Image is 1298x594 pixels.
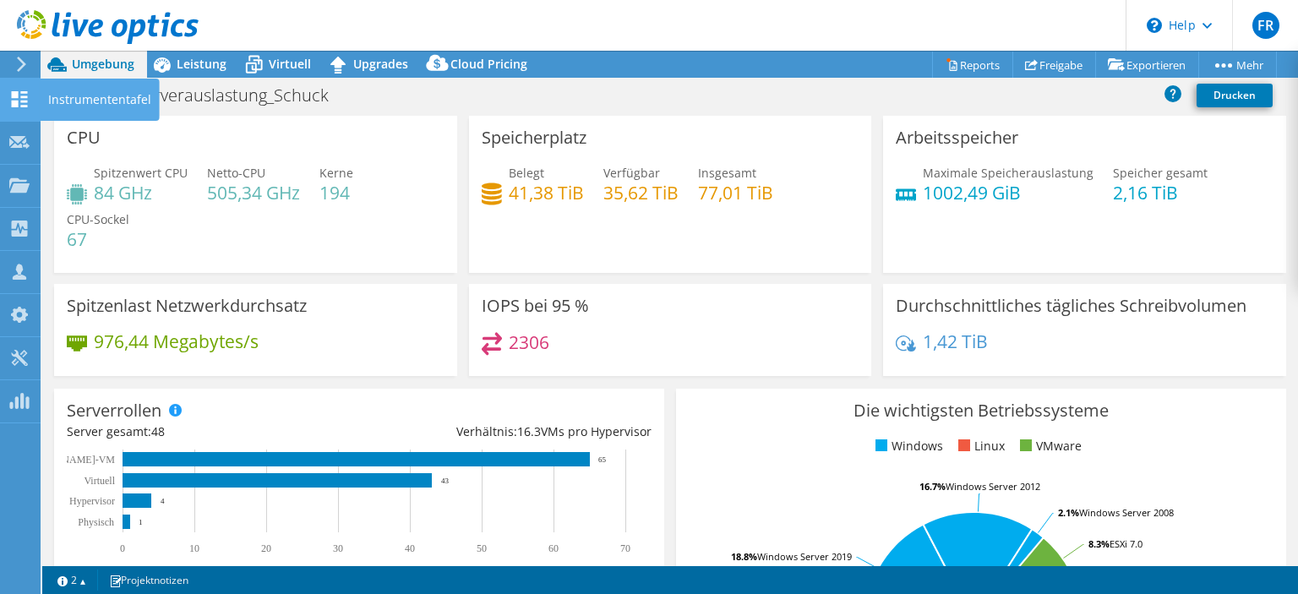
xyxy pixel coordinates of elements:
tspan: Windows Server 2008 [1079,506,1174,519]
span: FR [1252,12,1279,39]
span: 16.3 [517,423,541,439]
div: Verhältnis: VMs pro Hypervisor [359,422,652,441]
tspan: Windows Server 2019 [757,550,852,563]
h3: Serverrollen [67,401,161,420]
span: Umgebung [72,56,134,72]
span: Speicher gesamt [1113,165,1208,181]
span: Cloud Pricing [450,56,527,72]
span: Insgesamt [698,165,756,181]
h4: 67 [67,230,129,248]
text: Physisch [78,516,114,528]
text: 60 [548,542,559,554]
h4: 505,34 GHz [207,183,300,202]
h4: 84 GHz [94,183,188,202]
h3: Durchschnittliches tägliches Schreibvolumen [896,297,1246,315]
text: 10 [189,542,199,554]
h4: 35,62 TiB [603,183,679,202]
span: 48 [151,423,165,439]
h3: IOPS bei 95 % [482,297,589,315]
h4: 1002,49 GiB [923,183,1093,202]
h4: 77,01 TiB [698,183,773,202]
h3: Arbeitsspeicher [896,128,1018,147]
text: 70 [620,542,630,554]
h4: 2306 [509,333,549,351]
span: CPU-Sockel [67,211,129,227]
li: Windows [871,437,943,455]
span: Virtuell [269,56,311,72]
tspan: Windows Server 2012 [946,480,1040,493]
text: 20 [261,542,271,554]
span: Leistung [177,56,226,72]
h4: 1,42 TiB [923,332,988,351]
div: Instrumententafel [40,79,160,121]
h3: Spitzenlast Netzwerkdurchsatz [67,297,307,315]
span: Maximale Speicherauslastung [923,165,1093,181]
tspan: 8.3% [1088,537,1110,550]
tspan: 16.7% [919,480,946,493]
a: Reports [932,52,1013,78]
span: Kerne [319,165,353,181]
h4: 194 [319,183,353,202]
a: 2 [46,569,98,591]
text: 65 [598,455,607,464]
a: Projektnotizen [97,569,200,591]
svg: \n [1147,18,1162,33]
a: Freigabe [1012,52,1096,78]
text: 43 [441,477,450,485]
h3: Die wichtigsten Betriebssysteme [689,401,1273,420]
text: 0 [120,542,125,554]
h1: Serverauslastung_Schuck [128,86,355,105]
text: 1 [139,518,143,526]
li: Linux [954,437,1005,455]
text: 40 [405,542,415,554]
span: Netto-CPU [207,165,265,181]
text: 30 [333,542,343,554]
text: Virtuell [84,475,115,487]
li: VMware [1016,437,1082,455]
span: Belegt [509,165,544,181]
span: Upgrades [353,56,408,72]
span: Verfügbar [603,165,660,181]
div: Server gesamt: [67,422,359,441]
a: Exportieren [1095,52,1199,78]
text: 4 [161,497,165,505]
h4: 41,38 TiB [509,183,584,202]
h3: Speicherplatz [482,128,586,147]
a: Drucken [1197,84,1273,107]
h4: 976,44 Megabytes/s [94,332,259,351]
h3: CPU [67,128,101,147]
a: Mehr [1198,52,1277,78]
tspan: 2.1% [1058,506,1079,519]
text: Hypervisor [69,495,115,507]
tspan: 18.8% [731,550,757,563]
span: Spitzenwert CPU [94,165,188,181]
tspan: ESXi 7.0 [1110,537,1143,550]
text: 50 [477,542,487,554]
h4: 2,16 TiB [1113,183,1208,202]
